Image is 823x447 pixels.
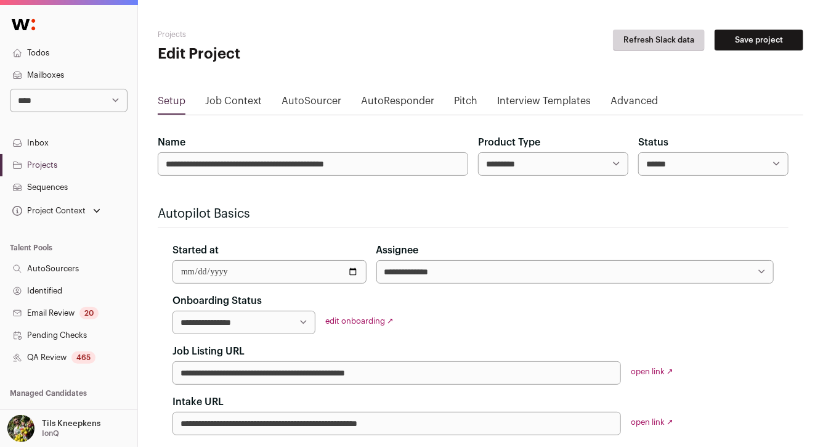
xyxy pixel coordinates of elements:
a: Advanced [610,94,658,113]
div: Project Context [10,206,86,216]
label: Name [158,135,185,150]
div: 465 [71,351,95,364]
button: Refresh Slack data [613,30,705,51]
a: AutoSourcer [282,94,341,113]
a: open link ↗ [631,367,673,375]
a: Setup [158,94,185,113]
a: AutoResponder [361,94,434,113]
h1: Edit Project [158,44,373,64]
a: open link ↗ [631,418,673,426]
button: Open dropdown [5,415,103,442]
button: Open dropdown [10,202,103,219]
p: Tils Kneepkens [42,419,100,429]
a: Job Context [205,94,262,113]
label: Job Listing URL [172,344,245,359]
h2: Autopilot Basics [158,205,789,223]
img: Wellfound [5,12,42,37]
a: edit onboarding ↗ [325,317,394,325]
label: Product Type [478,135,540,150]
a: Interview Templates [497,94,591,113]
label: Onboarding Status [172,293,262,308]
h2: Projects [158,30,373,39]
button: Save project [715,30,803,51]
label: Started at [172,243,219,258]
label: Status [638,135,668,150]
img: 6689865-medium_jpg [7,415,34,442]
label: Intake URL [172,395,224,409]
div: 20 [79,307,99,319]
a: Pitch [454,94,477,113]
p: IonQ [42,429,59,438]
label: Assignee [376,243,419,258]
